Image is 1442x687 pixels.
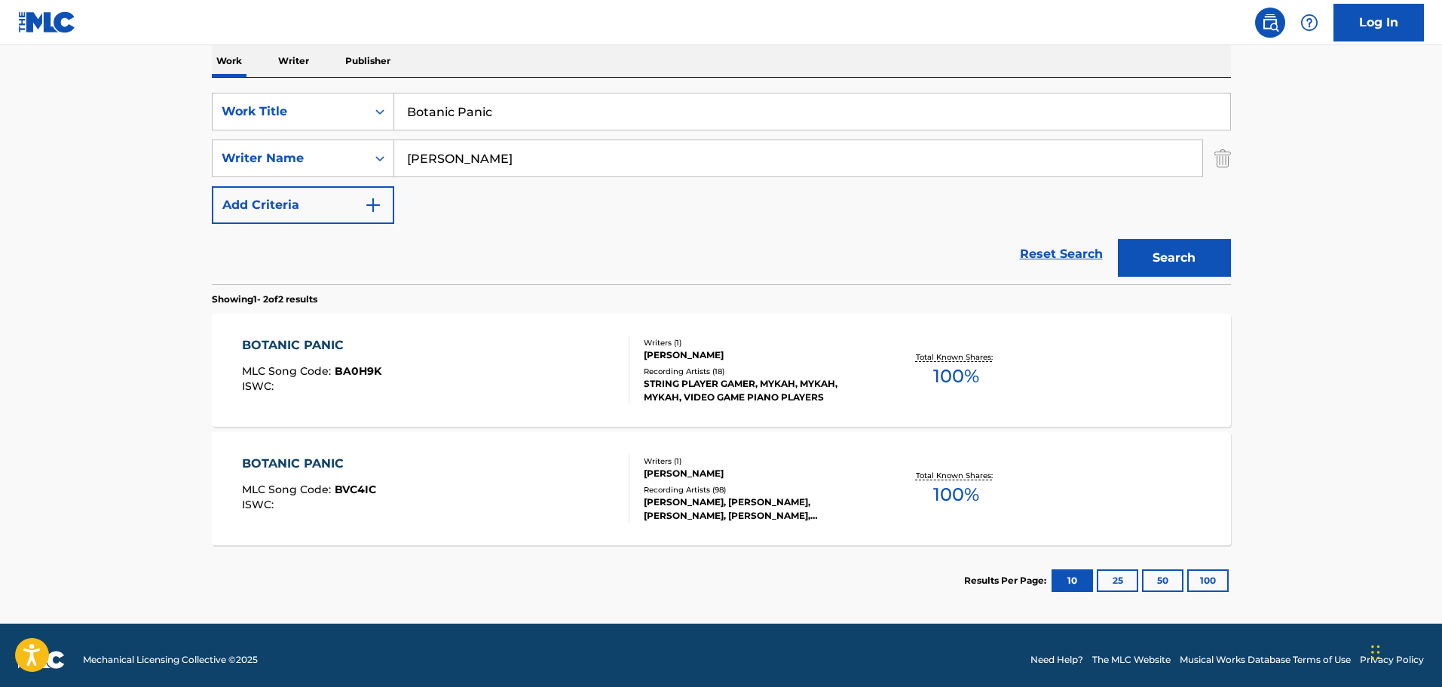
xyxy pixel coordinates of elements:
[1333,4,1424,41] a: Log In
[644,455,871,467] div: Writers ( 1 )
[1187,569,1229,592] button: 100
[933,363,979,390] span: 100 %
[222,103,357,121] div: Work Title
[644,467,871,480] div: [PERSON_NAME]
[1142,569,1183,592] button: 50
[1118,239,1231,277] button: Search
[1097,569,1138,592] button: 25
[644,337,871,348] div: Writers ( 1 )
[242,498,277,511] span: ISWC :
[916,351,997,363] p: Total Known Shares:
[1255,8,1285,38] a: Public Search
[1300,14,1318,32] img: help
[644,484,871,495] div: Recording Artists ( 98 )
[212,186,394,224] button: Add Criteria
[1294,8,1324,38] div: Help
[242,364,335,378] span: MLC Song Code :
[341,45,395,77] p: Publisher
[212,314,1231,427] a: BOTANIC PANICMLC Song Code:BA0H9KISWC:Writers (1)[PERSON_NAME]Recording Artists (18)STRING PLAYER...
[1030,653,1083,667] a: Need Help?
[933,481,979,508] span: 100 %
[212,45,246,77] p: Work
[242,455,376,473] div: BOTANIC PANIC
[644,348,871,362] div: [PERSON_NAME]
[644,377,871,404] div: STRING PLAYER GAMER, MYKAH, MYKAH, MYKAH, VIDEO GAME PIANO PLAYERS
[1012,238,1110,271] a: Reset Search
[242,483,335,496] span: MLC Song Code :
[916,470,997,481] p: Total Known Shares:
[335,364,381,378] span: BA0H9K
[212,293,317,306] p: Showing 1 - 2 of 2 results
[644,366,871,377] div: Recording Artists ( 18 )
[212,93,1231,284] form: Search Form
[964,574,1050,587] p: Results Per Page:
[242,379,277,393] span: ISWC :
[1367,615,1442,687] iframe: Chat Widget
[1214,140,1231,177] img: Delete Criterion
[644,495,871,523] div: [PERSON_NAME], [PERSON_NAME], [PERSON_NAME], [PERSON_NAME], [PERSON_NAME]
[212,432,1231,545] a: BOTANIC PANICMLC Song Code:BVC4ICISWC:Writers (1)[PERSON_NAME]Recording Artists (98)[PERSON_NAME]...
[1180,653,1351,667] a: Musical Works Database Terms of Use
[274,45,314,77] p: Writer
[1261,14,1279,32] img: search
[18,11,76,33] img: MLC Logo
[1052,569,1093,592] button: 10
[222,149,357,167] div: Writer Name
[83,653,258,667] span: Mechanical Licensing Collective © 2025
[1092,653,1171,667] a: The MLC Website
[242,336,381,354] div: BOTANIC PANIC
[1360,653,1424,667] a: Privacy Policy
[364,196,382,214] img: 9d2ae6d4665cec9f34b9.svg
[1371,630,1380,675] div: Drag
[335,483,376,496] span: BVC4IC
